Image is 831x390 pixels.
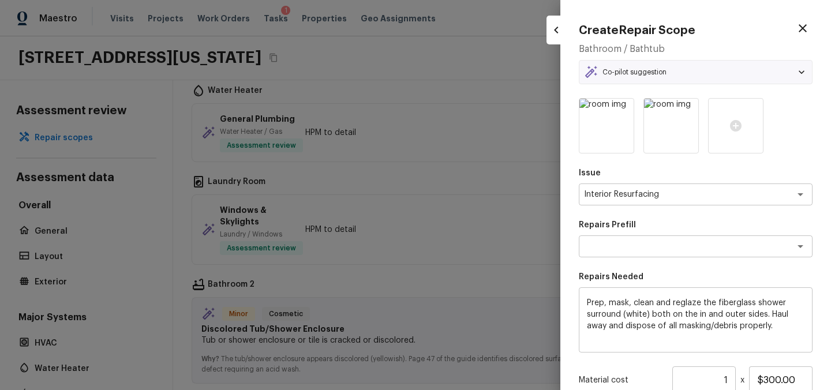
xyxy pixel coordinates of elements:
p: Repairs Needed [579,271,813,283]
p: Repairs Prefill [579,219,813,231]
p: Co-pilot suggestion [602,67,667,77]
button: Open [792,238,808,254]
img: room img [644,99,698,153]
p: Issue [579,167,813,179]
h5: Bathroom / Bathtub [579,43,813,55]
textarea: Prep, mask, clean and reglaze the fiberglass shower surround (white) both on the in and outer sid... [587,297,804,343]
h4: Create Repair Scope [579,23,695,38]
p: Material cost [579,374,668,386]
textarea: Interior Resurfacing [584,189,775,200]
button: Open [792,186,808,202]
img: room img [579,99,634,153]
